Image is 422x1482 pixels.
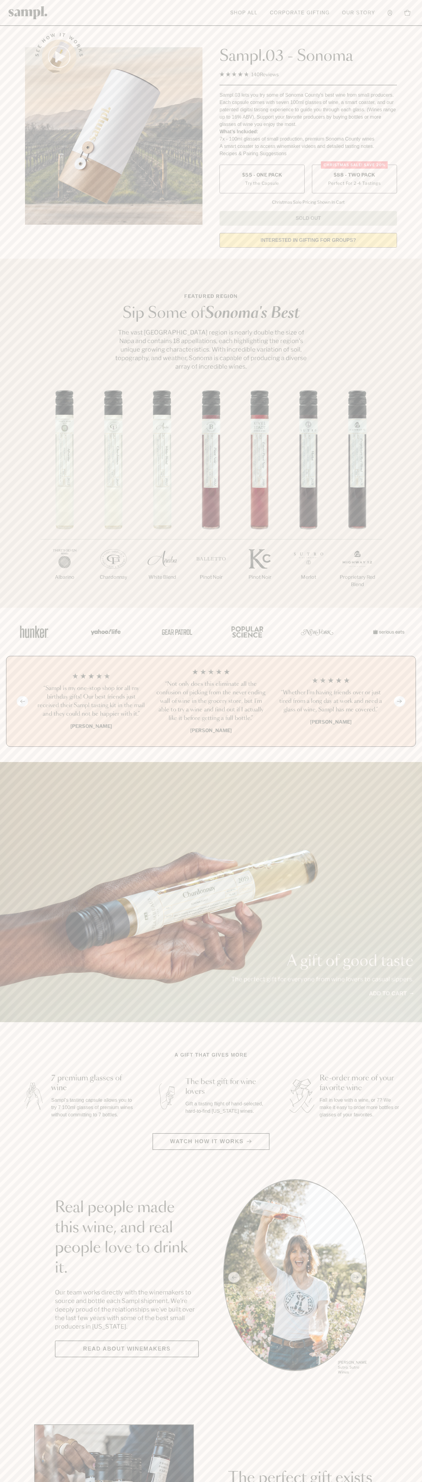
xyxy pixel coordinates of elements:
p: Proprietary Red Blend [333,574,382,588]
b: [PERSON_NAME] [310,719,352,725]
span: $88 - Two Pack [334,172,375,178]
li: 1 / 7 [40,390,89,600]
p: Merlot [284,574,333,581]
li: 2 / 4 [156,668,266,734]
p: Albarino [40,574,89,581]
li: 3 / 4 [276,668,386,734]
p: Pinot Noir [187,574,235,581]
em: Sonoma's Best [205,306,300,321]
b: [PERSON_NAME] [70,723,112,729]
h3: “Not only does this eliminate all the confusion of picking from the never ending wall of wine in ... [156,680,266,723]
button: Watch how it works [152,1133,270,1150]
h1: Sampl.03 - Sonoma [220,47,397,66]
p: Gift a tasting flight of hand-selected, hard-to-find [US_STATE] wines. [185,1100,268,1115]
button: Previous slide [17,696,28,707]
img: Sampl.03 - Sonoma [25,47,202,225]
a: Add to cart [369,990,413,998]
li: A smart coaster to access winemaker videos and detailed tasting notes. [220,143,397,150]
p: The perfect gift for everyone from wine lovers to casual sippers. [231,975,413,983]
a: Corporate Gifting [267,6,333,20]
span: 140 [251,72,260,77]
img: Artboard_5_7fdae55a-36fd-43f7-8bfd-f74a06a2878e_x450.png [157,619,194,645]
p: Fall in love with a wine, or 7? We make it easy to order more bottles or glasses of your favorites. [320,1097,402,1119]
p: Our team works directly with the winemakers to source and bottle each Sampl shipment. We’re deepl... [55,1288,199,1331]
a: Read about Winemakers [55,1341,199,1357]
p: A gift of good taste [231,954,413,969]
li: 3 / 7 [138,390,187,600]
div: 140Reviews [220,70,279,79]
img: Artboard_6_04f9a106-072f-468a-bdd7-f11783b05722_x450.png [87,619,123,645]
img: Sampl logo [9,6,48,19]
b: [PERSON_NAME] [190,728,232,733]
h3: “Sampl is my one-stop shop for all my birthday gifts! Our best friends just received their Sampl ... [36,684,146,718]
li: 4 / 7 [187,390,235,600]
p: Chardonnay [89,574,138,581]
img: Artboard_7_5b34974b-f019-449e-91fb-745f8d0877ee_x450.png [370,619,406,645]
li: 6 / 7 [284,390,333,600]
h2: Real people made this wine, and real people love to drink it. [55,1198,199,1278]
a: Shop All [227,6,261,20]
span: Reviews [260,72,279,77]
strong: What’s Included: [220,129,258,134]
h3: “Whether I'm having friends over or just tired from a long day at work and need a glass of wine, ... [276,689,386,714]
button: Sold Out [220,211,397,226]
span: $55 - One Pack [242,172,282,178]
a: Our Story [339,6,378,20]
li: 2 / 7 [89,390,138,600]
li: 7 / 7 [333,390,382,608]
p: Pinot Noir [235,574,284,581]
button: Next slide [394,696,405,707]
img: Artboard_1_c8cd28af-0030-4af1-819c-248e302c7f06_x450.png [16,619,52,645]
div: Sampl.03 lets you try some of Sonoma County's best wine from small producers. Each capsule comes ... [220,91,397,128]
a: interested in gifting for groups? [220,233,397,248]
button: See how it works [42,40,76,74]
li: Christmas Sale Pricing Shown In Cart [269,199,348,205]
h3: The best gift for wine lovers [185,1077,268,1097]
p: White Blend [138,574,187,581]
small: Try the Capsule [245,180,279,186]
h3: Re-order more of your favorite wine [320,1073,402,1093]
small: Perfect For 2-4 Tastings [328,180,381,186]
li: 5 / 7 [235,390,284,600]
div: Christmas SALE! Save 20% [321,161,388,169]
ul: carousel [223,1179,367,1376]
img: Artboard_4_28b4d326-c26e-48f9-9c80-911f17d6414e_x450.png [228,619,265,645]
li: Recipes & Pairing Suggestions [220,150,397,157]
p: [PERSON_NAME] Sutro, Sutro Wines [338,1360,367,1375]
img: Artboard_3_0b291449-6e8c-4d07-b2c2-3f3601a19cd1_x450.png [299,619,335,645]
li: 1 / 4 [36,668,146,734]
h2: A gift that gives more [175,1051,248,1059]
li: 7x - 100ml glasses of small production, premium Sonoma County wines [220,135,397,143]
p: Sampl's tasting capsule allows you to try 7 100ml glasses of premium wines without committing to ... [51,1097,134,1119]
p: The vast [GEOGRAPHIC_DATA] region is nearly double the size of Napa and contains 18 appellations,... [113,328,309,371]
h3: 7 premium glasses of wine [51,1073,134,1093]
p: Featured Region [113,293,309,300]
div: slide 1 [223,1179,367,1376]
h2: Sip Some of [113,306,309,321]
